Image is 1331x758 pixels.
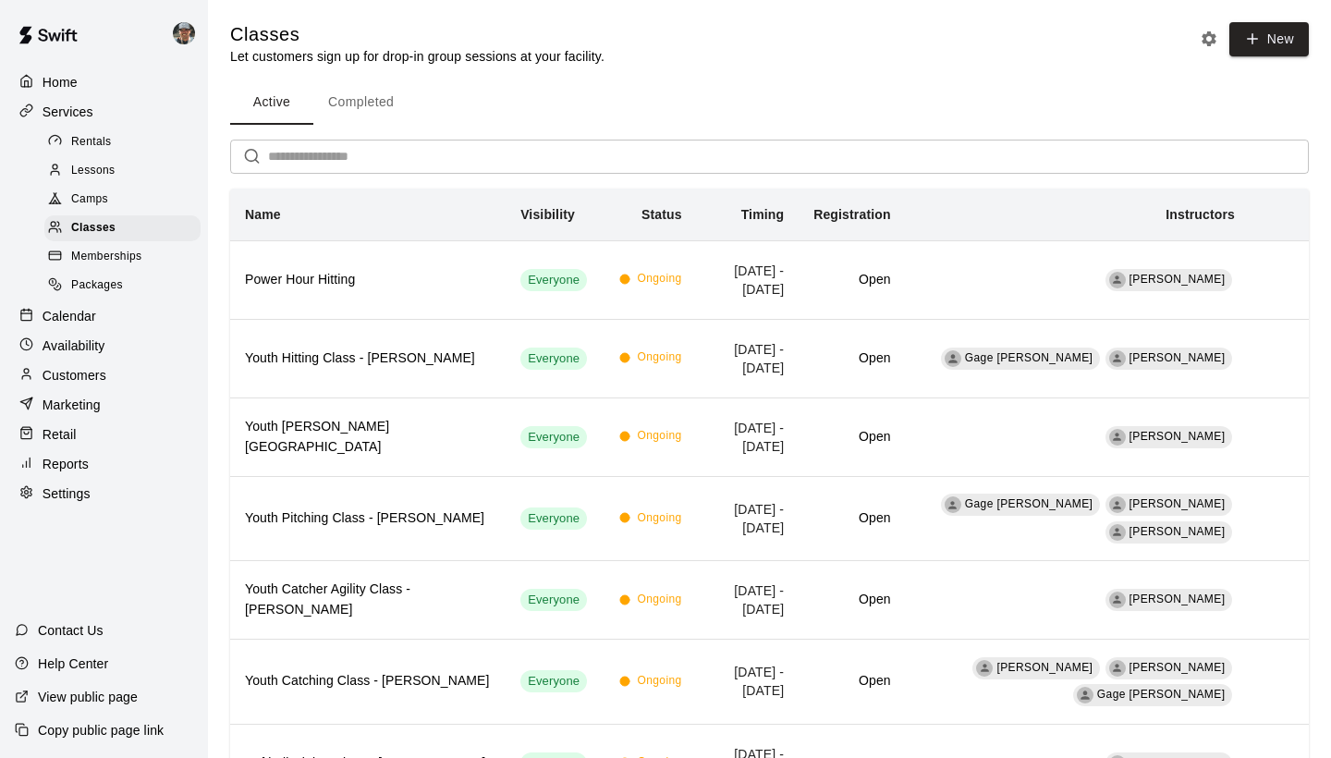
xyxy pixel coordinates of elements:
[1109,524,1126,541] div: Steve Firsich
[741,207,785,222] b: Timing
[965,351,1093,364] span: Gage [PERSON_NAME]
[813,590,890,610] h6: Open
[1130,430,1226,443] span: [PERSON_NAME]
[44,214,208,243] a: Classes
[1109,350,1126,367] div: Weston Ballard
[173,22,195,44] img: Adam Broyles
[245,417,491,458] h6: Youth [PERSON_NAME][GEOGRAPHIC_DATA]
[71,162,116,180] span: Lessons
[637,591,681,609] span: Ongoing
[1109,272,1126,288] div: J Davis
[1077,687,1093,703] div: Gage Scribner
[43,455,89,473] p: Reports
[43,396,101,414] p: Marketing
[43,484,91,503] p: Settings
[245,580,491,620] h6: Youth Catcher Agility Class - [PERSON_NAME]
[996,661,1093,674] span: [PERSON_NAME]
[245,270,491,290] h6: Power Hour Hitting
[71,276,123,295] span: Packages
[520,348,587,370] div: This service is visible to all of your customers
[637,427,681,446] span: Ongoing
[641,207,682,222] b: Status
[1130,661,1226,674] span: [PERSON_NAME]
[38,721,164,740] p: Copy public page link
[230,80,313,125] button: Active
[38,688,138,706] p: View public page
[1109,496,1126,513] div: Dave Osteen
[520,589,587,611] div: This service is visible to all of your customers
[520,673,587,691] span: Everyone
[813,508,890,529] h6: Open
[38,654,108,673] p: Help Center
[15,421,193,448] a: Retail
[520,272,587,289] span: Everyone
[697,240,800,319] td: [DATE] - [DATE]
[15,450,193,478] a: Reports
[44,128,208,156] a: Rentals
[637,672,681,691] span: Ongoing
[697,319,800,397] td: [DATE] - [DATE]
[169,15,208,52] div: Adam Broyles
[945,350,961,367] div: Gage Scribner
[520,670,587,692] div: This service is visible to all of your customers
[15,391,193,419] a: Marketing
[15,361,193,389] a: Customers
[1130,497,1226,510] span: [PERSON_NAME]
[38,621,104,640] p: Contact Us
[520,592,587,609] span: Everyone
[697,561,800,640] td: [DATE] - [DATE]
[697,397,800,476] td: [DATE] - [DATE]
[945,496,961,513] div: Gage Scribner
[1130,273,1226,286] span: [PERSON_NAME]
[230,22,604,47] h5: Classes
[15,480,193,507] a: Settings
[520,269,587,291] div: This service is visible to all of your customers
[43,307,96,325] p: Calendar
[44,272,208,300] a: Packages
[43,366,106,385] p: Customers
[520,207,575,222] b: Visibility
[1130,351,1226,364] span: [PERSON_NAME]
[1109,660,1126,677] div: Asher Hoffman
[44,129,201,155] div: Rentals
[15,98,193,126] a: Services
[15,302,193,330] a: Calendar
[245,348,491,369] h6: Youth Hitting Class - [PERSON_NAME]
[520,507,587,530] div: This service is visible to all of your customers
[813,207,890,222] b: Registration
[1109,592,1126,608] div: Jonathan Vasquez
[637,270,681,288] span: Ongoing
[44,273,201,299] div: Packages
[245,508,491,529] h6: Youth Pitching Class - [PERSON_NAME]
[697,640,800,724] td: [DATE] - [DATE]
[1195,25,1223,53] button: Classes settings
[245,671,491,691] h6: Youth Catching Class - [PERSON_NAME]
[43,425,77,444] p: Retail
[976,660,993,677] div: Reginald Wallace Jr.
[71,219,116,238] span: Classes
[44,156,208,185] a: Lessons
[44,187,201,213] div: Camps
[15,68,193,96] a: Home
[71,248,141,266] span: Memberships
[15,332,193,360] a: Availability
[1130,593,1226,605] span: [PERSON_NAME]
[520,426,587,448] div: This service is visible to all of your customers
[520,429,587,446] span: Everyone
[520,510,587,528] span: Everyone
[813,671,890,691] h6: Open
[1166,207,1235,222] b: Instructors
[1109,429,1126,446] div: Tommy Wollscheid
[44,244,201,270] div: Memberships
[637,348,681,367] span: Ongoing
[813,427,890,447] h6: Open
[43,103,93,121] p: Services
[44,186,208,214] a: Camps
